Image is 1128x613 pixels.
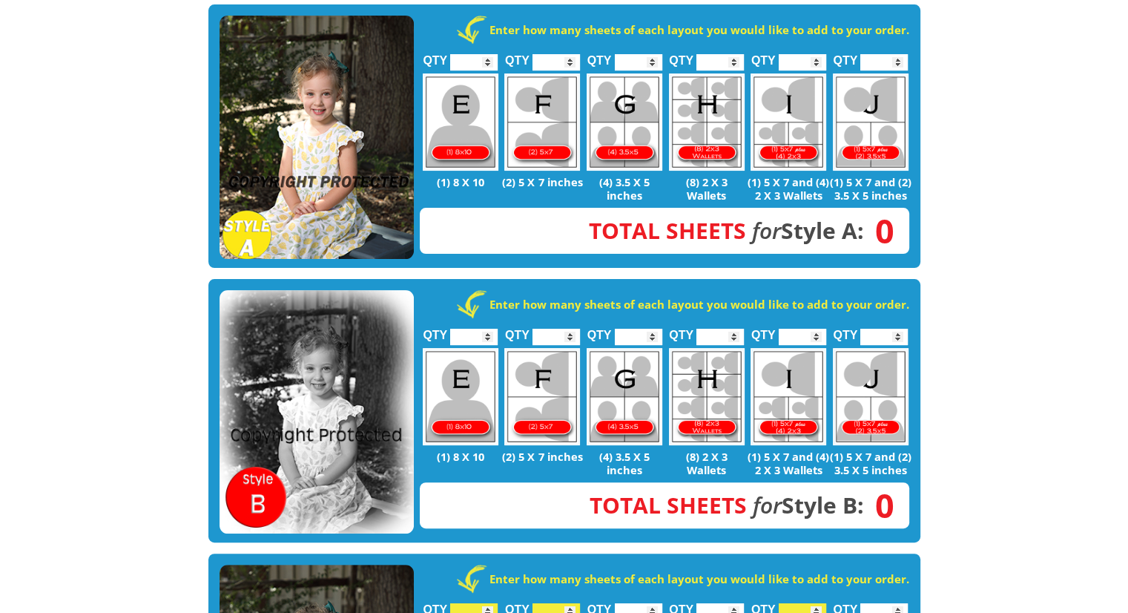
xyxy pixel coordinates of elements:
label: QTY [751,38,776,74]
strong: Enter how many sheets of each layout you would like to add to your order. [489,22,909,37]
p: (4) 3.5 X 5 inches [584,450,666,476]
label: QTY [669,312,693,349]
img: E [423,73,498,171]
label: QTY [587,38,612,74]
img: F [504,73,580,171]
p: (2) 5 X 7 inches [501,175,584,189]
img: STYLE B [220,290,414,534]
label: QTY [587,312,612,349]
label: QTY [751,312,776,349]
strong: Style B: [590,490,864,520]
img: F [504,348,580,445]
label: QTY [505,38,530,74]
p: (8) 2 X 3 Wallets [665,175,748,202]
img: J [833,73,908,171]
img: I [751,73,826,171]
p: (8) 2 X 3 Wallets [665,450,748,476]
strong: Style A: [589,215,864,246]
img: E [423,348,498,445]
span: Total Sheets [589,215,746,246]
img: H [669,348,745,445]
p: (4) 3.5 X 5 inches [584,175,666,202]
p: (1) 8 X 10 [420,450,502,463]
img: I [751,348,826,445]
em: for [752,215,781,246]
img: G [587,73,662,171]
label: QTY [505,312,530,349]
label: QTY [423,312,447,349]
label: QTY [833,38,857,74]
p: (1) 5 X 7 and (4) 2 X 3 Wallets [748,175,830,202]
strong: Enter how many sheets of each layout you would like to add to your order. [489,571,909,586]
p: (1) 5 X 7 and (4) 2 X 3 Wallets [748,450,830,476]
span: 0 [864,497,894,514]
span: Total Sheets [590,490,747,520]
label: QTY [833,312,857,349]
strong: Enter how many sheets of each layout you would like to add to your order. [489,297,909,312]
p: (2) 5 X 7 inches [501,450,584,463]
label: QTY [669,38,693,74]
p: (1) 5 X 7 and (2) 3.5 X 5 inches [830,175,912,202]
img: G [587,348,662,445]
img: H [669,73,745,171]
p: (1) 8 X 10 [420,175,502,189]
label: QTY [423,38,447,74]
em: for [753,490,782,520]
img: J [833,348,908,445]
p: (1) 5 X 7 and (2) 3.5 X 5 inches [830,450,912,476]
span: 0 [864,223,894,239]
img: STYLE A [220,16,414,259]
